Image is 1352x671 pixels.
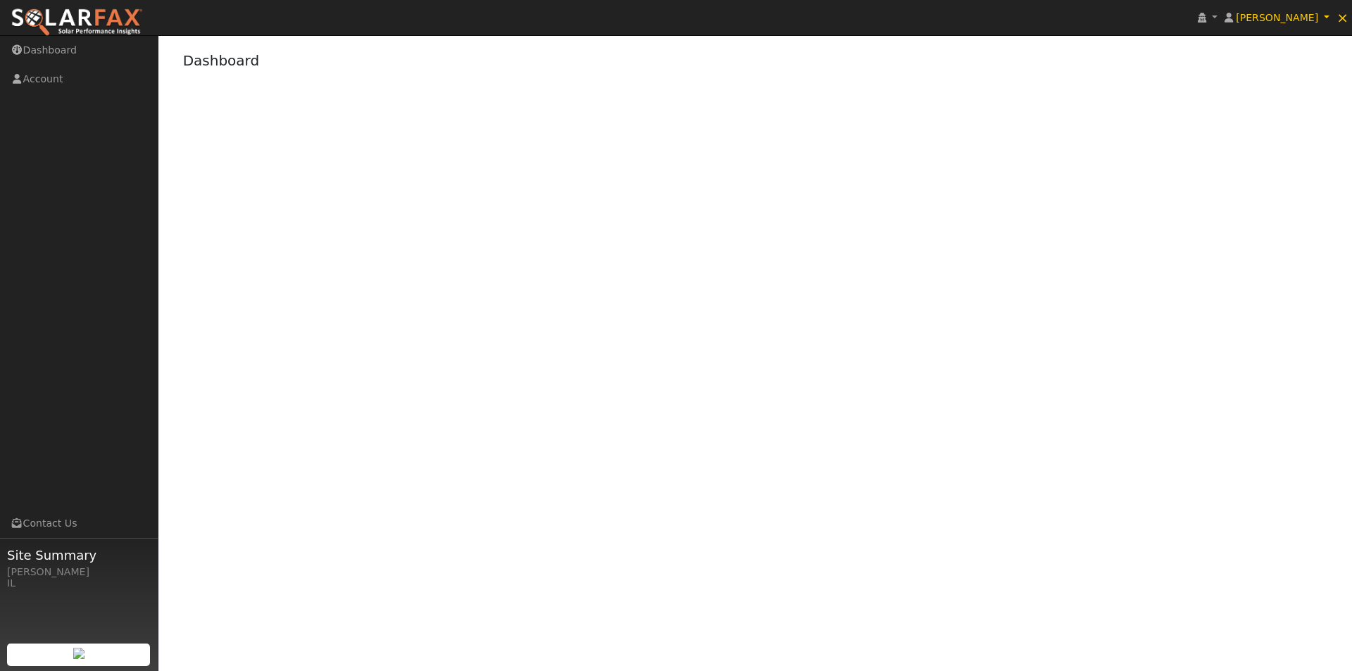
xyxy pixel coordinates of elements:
span: Site Summary [7,546,151,565]
a: Dashboard [183,52,260,69]
div: IL [7,576,151,591]
img: retrieve [73,648,84,659]
span: × [1337,9,1348,26]
div: [PERSON_NAME] [7,565,151,579]
img: SolarFax [11,8,143,37]
span: [PERSON_NAME] [1236,12,1318,23]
